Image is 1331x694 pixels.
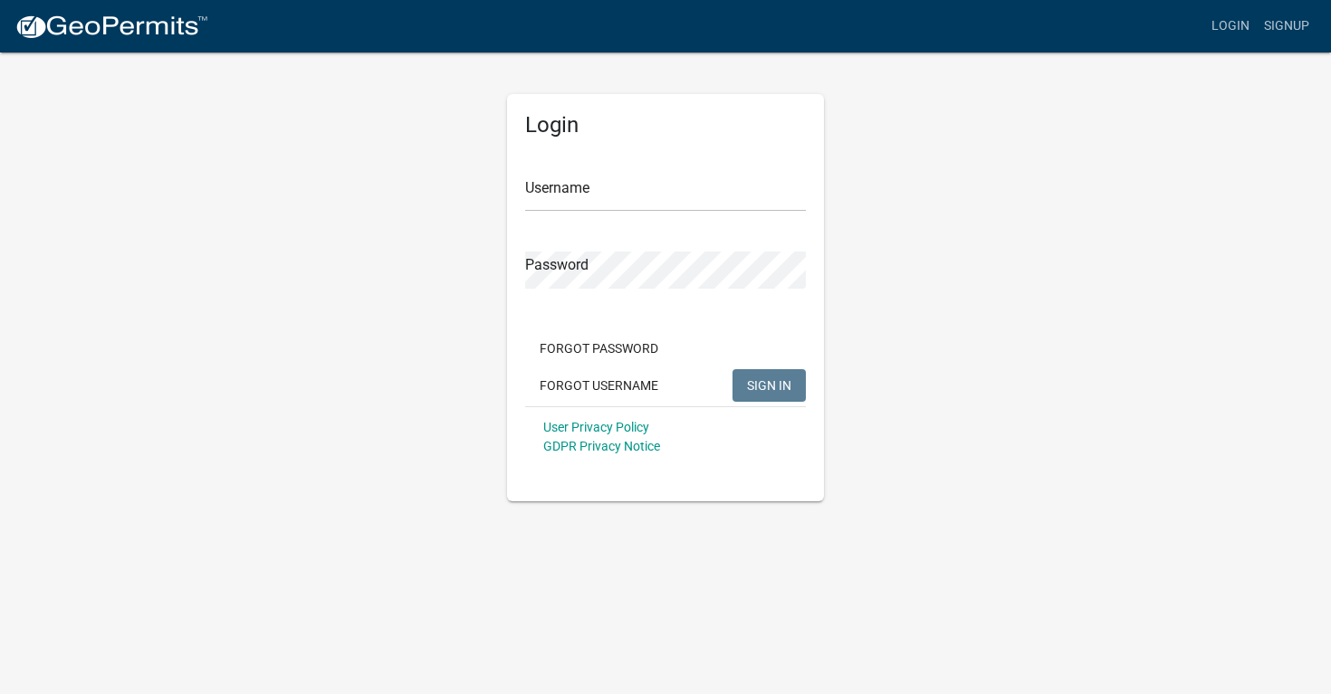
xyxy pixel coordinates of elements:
button: Forgot Username [525,369,673,402]
h5: Login [525,112,806,138]
a: Login [1204,9,1257,43]
a: GDPR Privacy Notice [543,439,660,453]
a: Signup [1257,9,1317,43]
button: SIGN IN [733,369,806,402]
button: Forgot Password [525,332,673,365]
a: User Privacy Policy [543,420,649,434]
span: SIGN IN [747,377,791,392]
